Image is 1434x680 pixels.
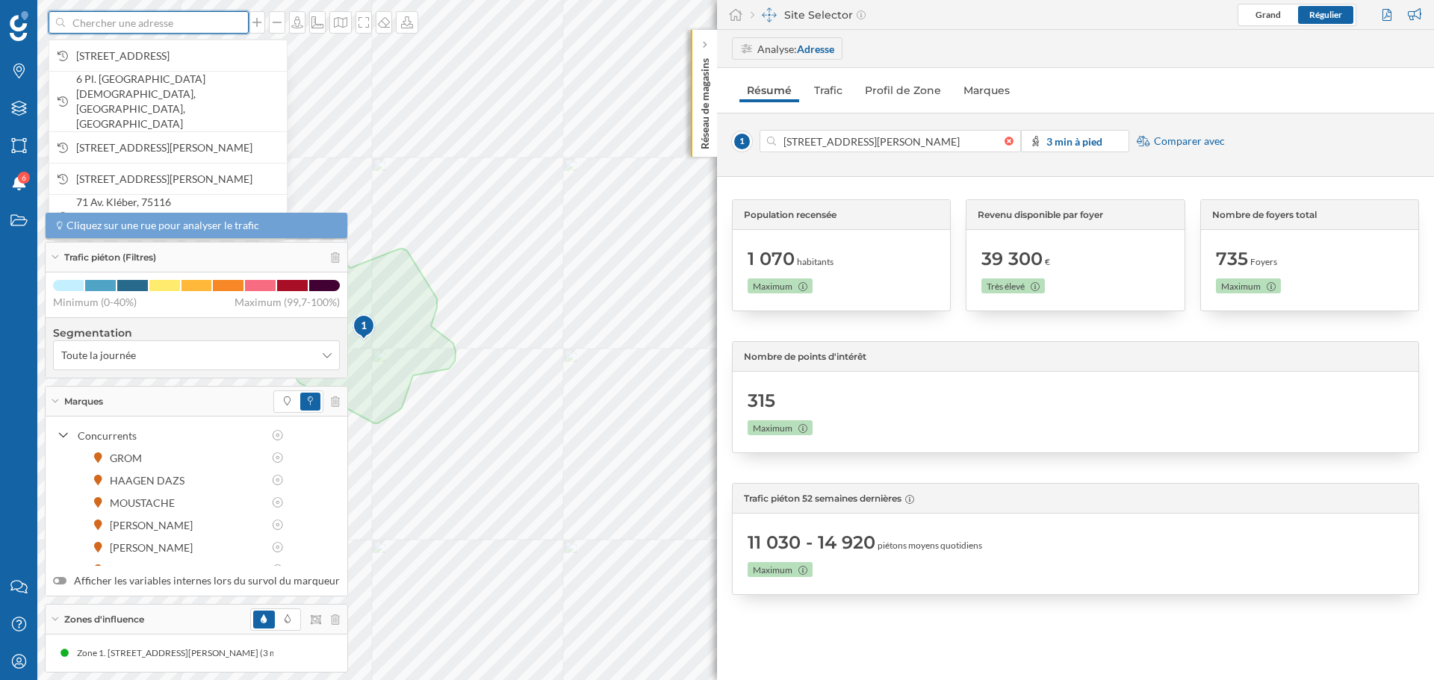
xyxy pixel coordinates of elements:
div: Zone 1. [STREET_ADDRESS][PERSON_NAME] (3 min À pied) [77,646,321,661]
span: Maximum [753,564,792,577]
span: [STREET_ADDRESS][PERSON_NAME] [76,172,279,187]
span: Assistance [24,10,96,24]
span: Grand [1255,9,1281,20]
span: Trafic piéton 52 semaines dernières [744,492,901,505]
span: 1 070 [748,247,795,271]
span: Zones d'influence [64,613,144,626]
a: Marques [956,78,1017,102]
span: Maximum (99,7-100%) [235,295,340,310]
div: MOUSTACHE [110,495,182,511]
span: Maximum [753,280,792,293]
span: Toute la journée [61,348,136,363]
img: Logo Geoblink [10,11,28,41]
a: Résumé [739,78,799,102]
strong: Adresse [797,43,834,55]
span: 11 030 - 14 920 [748,531,875,555]
span: Revenu disponible par foyer [978,208,1103,222]
div: HAAGEN DAZS [110,472,192,488]
span: Foyers [1250,255,1277,269]
div: Concurrents [78,428,263,443]
span: Nombre de foyers total [1212,208,1317,222]
span: [STREET_ADDRESS] [76,49,279,63]
p: Réseau de magasins [698,52,713,149]
span: Nombre de points d'intérêt [744,350,866,364]
strong: 3 min à pied [1046,135,1102,148]
div: Site Selector [751,7,866,22]
span: [STREET_ADDRESS][PERSON_NAME] [76,140,279,155]
span: Régulier [1309,9,1342,20]
div: 1 [352,314,374,340]
h4: Segmentation [53,325,340,340]
span: Marques [64,395,103,408]
span: piétons moyens quotidiens [878,539,982,552]
span: Comparer avec [1154,134,1225,149]
span: Maximum [1221,280,1261,293]
span: Cliquez sur une rue pour analyser le trafic [66,218,259,233]
img: pois-map-marker.svg [352,314,377,343]
span: Trafic piéton (Filtres) [64,251,156,264]
span: habitants [797,255,834,269]
span: 315 [748,389,775,413]
span: 6 Pl. [GEOGRAPHIC_DATA][DEMOGRAPHIC_DATA], [GEOGRAPHIC_DATA], [GEOGRAPHIC_DATA] [76,72,279,131]
div: GROM [110,450,149,466]
span: 6 [22,170,26,185]
span: € [1045,255,1050,269]
span: 39 300 [981,247,1043,271]
div: [PERSON_NAME] [110,540,200,555]
span: Minimum (0-40%) [53,295,137,310]
div: Analyse: [757,41,834,57]
div: 1 [352,318,376,333]
span: 1 [732,131,752,152]
span: Très élevé [987,280,1025,293]
div: [PERSON_NAME] [110,517,200,533]
a: Trafic [807,78,850,102]
label: Afficher les variables internes lors du survol du marqueur [53,573,340,588]
span: Population recensée [744,208,836,222]
img: dashboards-manager.svg [762,7,777,22]
div: No Brand ice cream shop [110,562,234,578]
span: 71 Av. Kléber, 75116 [GEOGRAPHIC_DATA], [GEOGRAPHIC_DATA] [76,195,279,240]
a: Profil de Zone [857,78,949,102]
span: Maximum [753,422,792,435]
span: 735 [1216,247,1248,271]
